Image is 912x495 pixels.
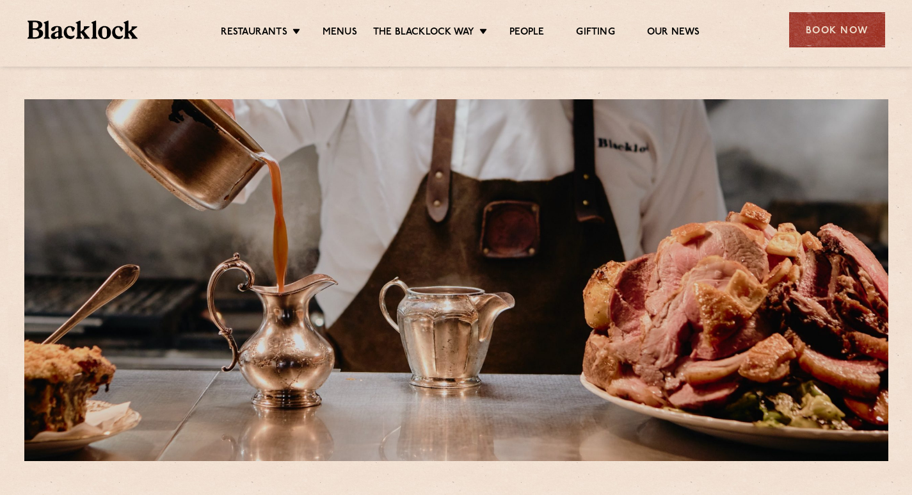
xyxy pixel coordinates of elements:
[28,20,138,39] img: BL_Textured_Logo-footer-cropped.svg
[509,26,544,40] a: People
[789,12,885,47] div: Book Now
[647,26,700,40] a: Our News
[221,26,287,40] a: Restaurants
[373,26,474,40] a: The Blacklock Way
[576,26,614,40] a: Gifting
[323,26,357,40] a: Menus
